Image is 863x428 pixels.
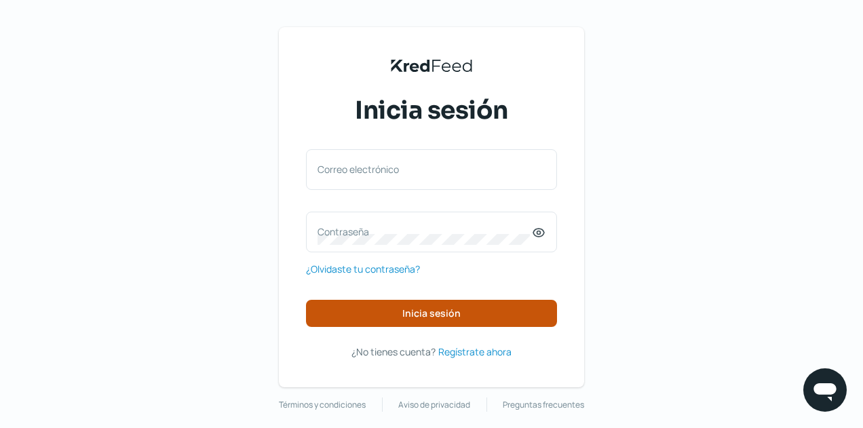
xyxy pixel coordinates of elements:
[398,397,470,412] a: Aviso de privacidad
[318,163,532,176] label: Correo electrónico
[811,376,839,404] img: chatIcon
[402,309,461,318] span: Inicia sesión
[355,94,508,128] span: Inicia sesión
[306,260,420,277] a: ¿Olvidaste tu contraseña?
[279,397,366,412] a: Términos y condiciones
[351,345,436,358] span: ¿No tienes cuenta?
[438,343,512,360] a: Regístrate ahora
[503,397,584,412] a: Preguntas frecuentes
[306,300,557,327] button: Inicia sesión
[318,225,532,238] label: Contraseña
